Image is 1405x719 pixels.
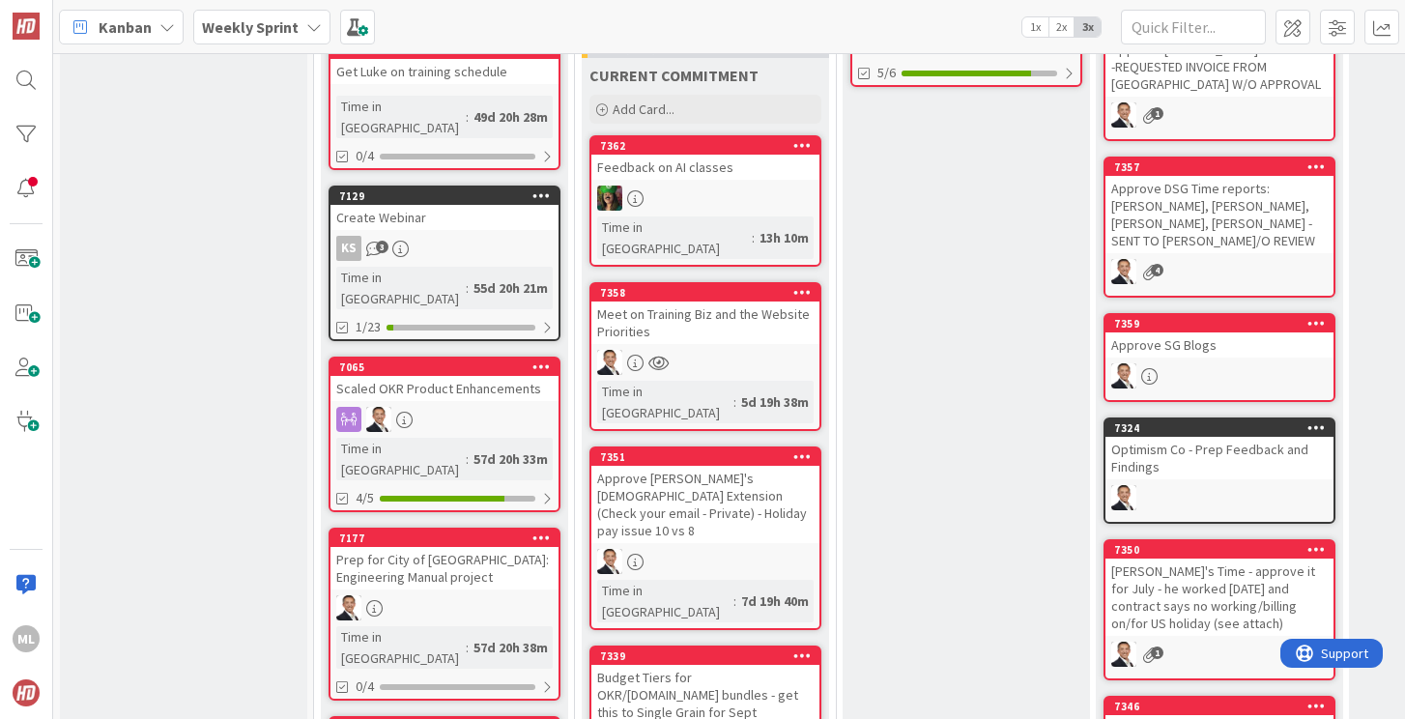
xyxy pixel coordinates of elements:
div: 7129 [339,189,559,203]
div: 7346 [1114,700,1333,713]
div: Prep for City of [GEOGRAPHIC_DATA]: Engineering Manual project [330,547,559,590]
a: 7065Scaled OKR Product EnhancementsSLTime in [GEOGRAPHIC_DATA]:57d 20h 33m4/5 [329,357,560,512]
img: SL [1111,363,1136,388]
span: Add Card... [613,101,674,118]
div: 7129 [330,187,559,205]
div: Time in [GEOGRAPHIC_DATA] [336,626,466,669]
div: 55d 20h 21m [469,277,553,299]
a: 7362Feedback on AI classesSLTime in [GEOGRAPHIC_DATA]:13h 10m [589,135,821,267]
div: 7359 [1114,317,1333,331]
div: 7357Approve DSG Time reports: [PERSON_NAME], [PERSON_NAME], [PERSON_NAME], [PERSON_NAME] - SENT T... [1105,158,1333,253]
div: KS [330,236,559,261]
a: 7351Approve [PERSON_NAME]'s [DEMOGRAPHIC_DATA] Extension (Check your email - Private) - Holiday p... [589,446,821,630]
img: SL [597,186,622,211]
div: 7358 [600,286,819,300]
div: SL [591,350,819,375]
b: Weekly Sprint [202,17,299,37]
div: 7351Approve [PERSON_NAME]'s [DEMOGRAPHIC_DATA] Extension (Check your email - Private) - Holiday p... [591,448,819,543]
img: SL [1111,642,1136,667]
div: 7191Get Luke on training schedule [330,42,559,84]
div: Time in [GEOGRAPHIC_DATA] [597,216,752,259]
div: 7351 [591,448,819,466]
span: : [733,590,736,612]
div: 7346 [1105,698,1333,715]
img: SL [1111,485,1136,510]
div: Approve [PERSON_NAME]'s time DSG -REQUESTED INVOICE FROM [GEOGRAPHIC_DATA] W/O APPROVAL [1105,19,1333,97]
div: SL [1105,259,1333,284]
div: 7350[PERSON_NAME]'s Time - approve it for July - he worked [DATE] and contract says no working/bi... [1105,541,1333,636]
div: ML [13,625,40,652]
span: 4 [1151,264,1163,276]
a: 7350[PERSON_NAME]'s Time - approve it for July - he worked [DATE] and contract says no working/bi... [1104,539,1335,680]
a: Approve [PERSON_NAME]'s time DSG -REQUESTED INVOICE FROM [GEOGRAPHIC_DATA] W/O APPROVALSL [1104,17,1335,141]
div: 7350 [1114,543,1333,557]
span: 0/4 [356,146,374,166]
div: SL [591,186,819,211]
img: SL [597,549,622,574]
span: 3 [376,241,388,253]
div: 7358 [591,284,819,302]
img: SL [1111,102,1136,128]
div: Approve [PERSON_NAME]'s [DEMOGRAPHIC_DATA] Extension (Check your email - Private) - Holiday pay i... [591,466,819,543]
div: Time in [GEOGRAPHIC_DATA] [336,96,466,138]
div: 57d 20h 33m [469,448,553,470]
a: 7359Approve SG BlogsSL [1104,313,1335,402]
span: Kanban [99,15,152,39]
div: 7324Optimism Co - Prep Feedback and Findings [1105,419,1333,479]
div: 7177Prep for City of [GEOGRAPHIC_DATA]: Engineering Manual project [330,530,559,590]
span: 0/4 [356,676,374,697]
div: 7324 [1105,419,1333,437]
div: 7129Create Webinar [330,187,559,230]
div: 57d 20h 38m [469,637,553,658]
div: KS [336,236,361,261]
div: 49d 20h 28m [469,106,553,128]
div: Feedback on AI classes [591,155,819,180]
div: 7359 [1105,315,1333,332]
div: 7359Approve SG Blogs [1105,315,1333,358]
div: 7324 [1114,421,1333,435]
div: SL [330,407,559,432]
div: 7350 [1105,541,1333,559]
span: 3x [1075,17,1101,37]
span: 5/6 [877,63,896,83]
div: 7339 [600,649,819,663]
span: 1/23 [356,317,381,337]
span: : [466,637,469,658]
div: 7362Feedback on AI classes [591,137,819,180]
div: 7358Meet on Training Biz and the Website Priorities [591,284,819,344]
div: Time in [GEOGRAPHIC_DATA] [597,381,733,423]
div: Create Webinar [330,205,559,230]
span: : [466,106,469,128]
img: avatar [13,679,40,706]
div: SL [330,595,559,620]
div: Scaled OKR Product Enhancements [330,376,559,401]
img: SL [336,595,361,620]
div: SL [1105,642,1333,667]
div: Approve DSG Time reports: [PERSON_NAME], [PERSON_NAME], [PERSON_NAME], [PERSON_NAME] - SENT TO [P... [1105,176,1333,253]
div: 7065Scaled OKR Product Enhancements [330,359,559,401]
div: Meet on Training Biz and the Website Priorities [591,302,819,344]
span: 1 [1151,107,1163,120]
a: 7191Get Luke on training scheduleTime in [GEOGRAPHIC_DATA]:49d 20h 28m0/4 [329,40,560,170]
div: SL [1105,363,1333,388]
a: 7129Create WebinarKSTime in [GEOGRAPHIC_DATA]:55d 20h 21m1/23 [329,186,560,341]
div: SL [591,549,819,574]
a: 7177Prep for City of [GEOGRAPHIC_DATA]: Engineering Manual projectSLTime in [GEOGRAPHIC_DATA]:57d... [329,528,560,701]
span: : [466,448,469,470]
img: SL [366,407,391,432]
span: CURRENT COMMITMENT [589,66,759,85]
div: 13h 10m [755,227,814,248]
div: SL [1105,102,1333,128]
div: [PERSON_NAME]'s Time - approve it for July - he worked [DATE] and contract says no working/billin... [1105,559,1333,636]
div: 7177 [330,530,559,547]
div: 7351 [600,450,819,464]
div: Time in [GEOGRAPHIC_DATA] [336,438,466,480]
span: : [466,277,469,299]
div: 5d 19h 38m [736,391,814,413]
div: Time in [GEOGRAPHIC_DATA] [597,580,733,622]
div: 7065 [339,360,559,374]
div: Approve [PERSON_NAME]'s time DSG -REQUESTED INVOICE FROM [GEOGRAPHIC_DATA] W/O APPROVAL [1105,37,1333,97]
div: 7362 [600,139,819,153]
span: 4/5 [356,488,374,508]
div: Optimism Co - Prep Feedback and Findings [1105,437,1333,479]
